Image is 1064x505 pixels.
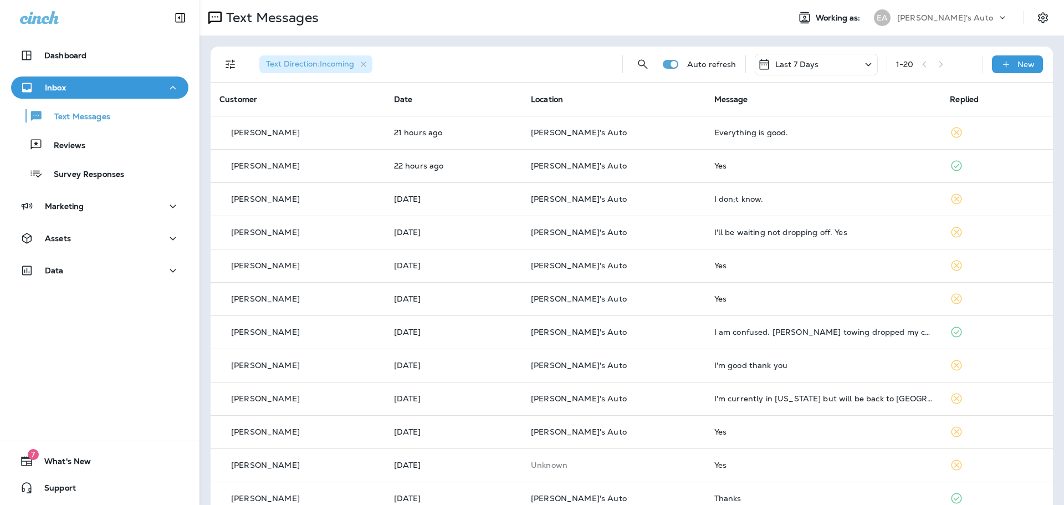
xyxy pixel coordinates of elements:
span: Location [531,94,563,104]
span: Date [394,94,413,104]
p: Sep 7, 2025 12:03 PM [394,228,513,237]
div: Yes [714,161,933,170]
p: Inbox [45,83,66,92]
p: Sep 7, 2025 11:30 AM [394,261,513,270]
div: 1 - 20 [896,60,914,69]
p: [PERSON_NAME] [231,195,300,203]
span: [PERSON_NAME]'s Auto [531,227,627,237]
button: Text Messages [11,104,188,127]
p: New [1017,60,1035,69]
button: Assets [11,227,188,249]
p: Text Messages [43,112,110,123]
div: Yes [714,294,933,303]
span: [PERSON_NAME]'s Auto [531,394,627,404]
p: Sep 5, 2025 02:02 PM [394,361,513,370]
p: [PERSON_NAME] [231,361,300,370]
p: Sep 7, 2025 12:38 PM [394,195,513,203]
button: Collapse Sidebar [165,7,196,29]
div: Text Direction:Incoming [259,55,372,73]
button: Support [11,477,188,499]
div: Yes [714,261,933,270]
p: [PERSON_NAME] [231,261,300,270]
span: [PERSON_NAME]'s Auto [531,427,627,437]
div: I'm good thank you [714,361,933,370]
span: [PERSON_NAME]'s Auto [531,294,627,304]
span: [PERSON_NAME]'s Auto [531,194,627,204]
span: [PERSON_NAME]'s Auto [531,327,627,337]
button: Reviews [11,133,188,156]
span: [PERSON_NAME]'s Auto [531,493,627,503]
p: [PERSON_NAME] [231,328,300,336]
p: Data [45,266,64,275]
p: Sep 4, 2025 07:22 PM [394,427,513,436]
button: 7What's New [11,450,188,472]
button: Inbox [11,76,188,99]
p: [PERSON_NAME] [231,394,300,403]
div: I don;t know. [714,195,933,203]
span: Working as: [816,13,863,23]
p: Auto refresh [687,60,736,69]
p: Reviews [43,141,85,151]
span: Customer [219,94,257,104]
p: Text Messages [222,9,319,26]
button: Dashboard [11,44,188,67]
div: EA [874,9,891,26]
span: What's New [33,457,91,470]
span: [PERSON_NAME]'s Auto [531,161,627,171]
p: [PERSON_NAME] [231,128,300,137]
p: Sep 5, 2025 11:32 AM [394,394,513,403]
button: Marketing [11,195,188,217]
div: I'm currently in Michigan but will be back to Bradenton in December. I'll reach out then. [714,394,933,403]
p: Last 7 Days [775,60,819,69]
p: [PERSON_NAME] [231,461,300,470]
p: Assets [45,234,71,243]
span: [PERSON_NAME]'s Auto [531,261,627,271]
p: Sep 8, 2025 11:43 AM [394,128,513,137]
p: [PERSON_NAME] [231,427,300,436]
p: Sep 7, 2025 11:14 AM [394,294,513,303]
p: [PERSON_NAME] [231,494,300,503]
p: Survey Responses [43,170,124,180]
p: This customer does not have a last location and the phone number they messaged is not assigned to... [531,461,697,470]
div: Thanks [714,494,933,503]
span: 7 [28,449,39,460]
div: Yes [714,427,933,436]
span: [PERSON_NAME]'s Auto [531,127,627,137]
p: Sep 5, 2025 04:53 PM [394,328,513,336]
p: Sep 4, 2025 12:50 PM [394,494,513,503]
button: Data [11,259,188,282]
div: Yes [714,461,933,470]
p: Marketing [45,202,84,211]
p: [PERSON_NAME] [231,228,300,237]
span: [PERSON_NAME]'s Auto [531,360,627,370]
p: Sep 4, 2025 04:38 PM [394,461,513,470]
p: [PERSON_NAME] [231,294,300,303]
div: I'll be waiting not dropping off. Yes [714,228,933,237]
div: Everything is good. [714,128,933,137]
p: Sep 8, 2025 11:17 AM [394,161,513,170]
span: Support [33,483,76,497]
button: Search Messages [632,53,654,75]
button: Survey Responses [11,162,188,185]
span: Replied [950,94,979,104]
span: Message [714,94,748,104]
span: Text Direction : Incoming [266,59,354,69]
p: [PERSON_NAME] [231,161,300,170]
p: [PERSON_NAME]'s Auto [897,13,993,22]
button: Settings [1033,8,1053,28]
div: I am confused. Scott's towing dropped my car by you this morning. It stopped and we couldn't get ... [714,328,933,336]
button: Filters [219,53,242,75]
p: Dashboard [44,51,86,60]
